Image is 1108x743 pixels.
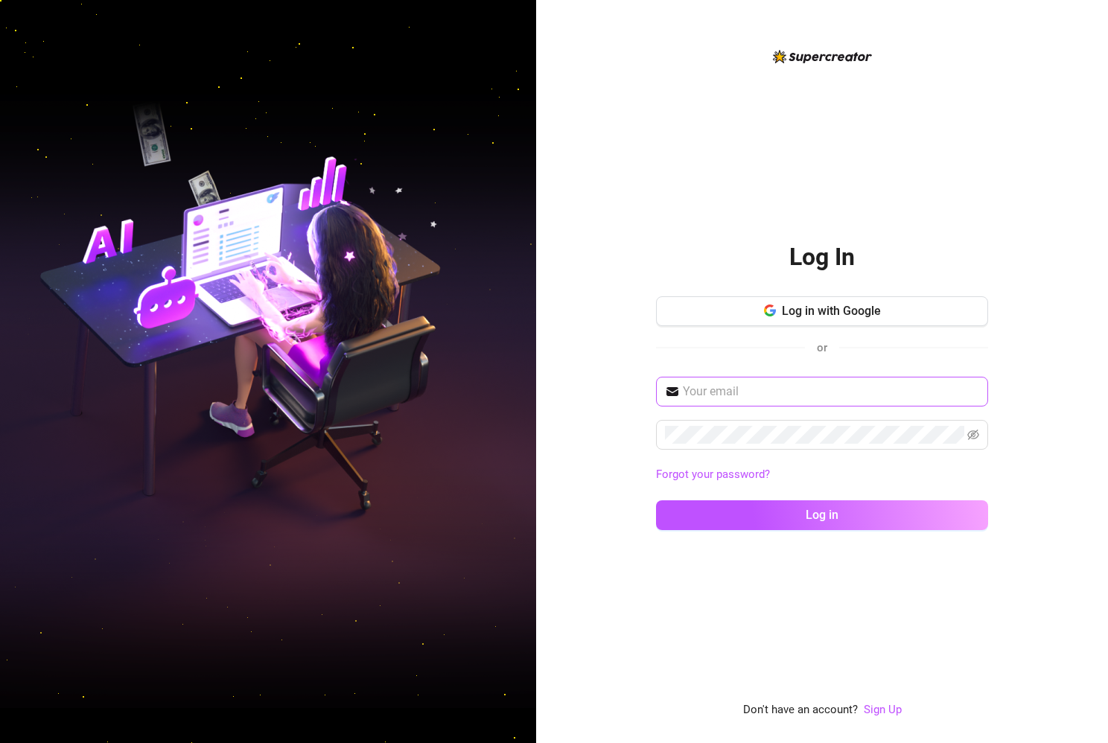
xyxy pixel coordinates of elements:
a: Sign Up [864,701,902,719]
span: eye-invisible [967,429,979,441]
span: Don't have an account? [743,701,858,719]
img: logo-BBDzfeDw.svg [773,50,872,63]
button: Log in with Google [656,296,988,326]
a: Forgot your password? [656,468,770,481]
a: Forgot your password? [656,466,988,484]
h2: Log In [789,242,855,272]
a: Sign Up [864,703,902,716]
span: or [817,341,827,354]
span: Log in [806,508,838,522]
span: Log in with Google [782,304,881,318]
input: Your email [683,383,979,401]
button: Log in [656,500,988,530]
